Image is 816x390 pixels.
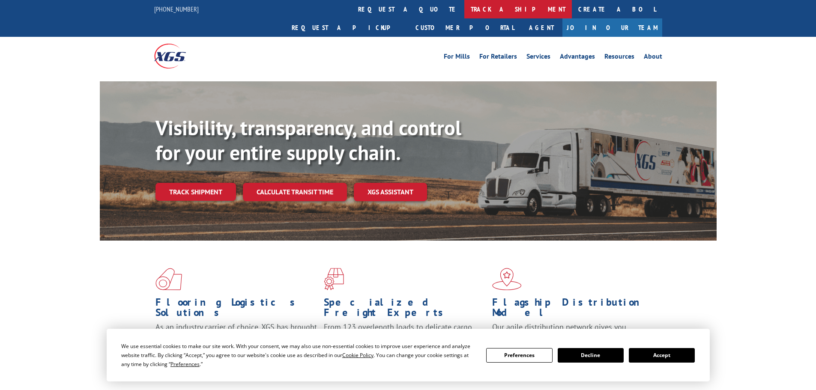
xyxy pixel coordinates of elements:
h1: Flooring Logistics Solutions [155,297,317,322]
a: Calculate transit time [243,183,347,201]
span: Preferences [170,360,200,368]
b: Visibility, transparency, and control for your entire supply chain. [155,114,461,166]
img: xgs-icon-flagship-distribution-model-red [492,268,522,290]
p: From 123 overlength loads to delicate cargo, our experienced staff knows the best way to move you... [324,322,486,360]
h1: Flagship Distribution Model [492,297,654,322]
a: XGS ASSISTANT [354,183,427,201]
div: Cookie Consent Prompt [107,329,710,381]
a: Services [526,53,550,63]
a: For Retailers [479,53,517,63]
span: As an industry carrier of choice, XGS has brought innovation and dedication to flooring logistics... [155,322,317,352]
a: Join Our Team [562,18,662,37]
button: Preferences [486,348,552,363]
a: Resources [604,53,634,63]
img: xgs-icon-total-supply-chain-intelligence-red [155,268,182,290]
a: Agent [520,18,562,37]
a: Track shipment [155,183,236,201]
a: Customer Portal [409,18,520,37]
h1: Specialized Freight Experts [324,297,486,322]
span: Our agile distribution network gives you nationwide inventory management on demand. [492,322,650,342]
a: For Mills [444,53,470,63]
a: Advantages [560,53,595,63]
button: Accept [629,348,695,363]
a: [PHONE_NUMBER] [154,5,199,13]
span: Cookie Policy [342,351,374,359]
div: We use essential cookies to make our site work. With your consent, we may also use non-essential ... [121,342,476,369]
button: Decline [558,348,624,363]
a: About [644,53,662,63]
img: xgs-icon-focused-on-flooring-red [324,268,344,290]
a: Request a pickup [285,18,409,37]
